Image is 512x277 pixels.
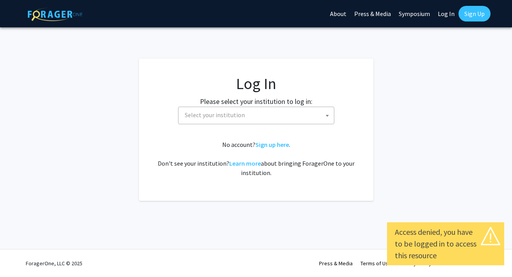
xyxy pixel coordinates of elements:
label: Please select your institution to log in: [200,96,312,107]
div: No account? . Don't see your institution? about bringing ForagerOne to your institution. [155,140,358,177]
div: Access denied, you have to be logged in to access this resource [395,226,496,261]
h1: Log In [155,74,358,93]
a: Learn more about bringing ForagerOne to your institution [229,159,261,167]
span: Select your institution [178,107,334,124]
img: ForagerOne Logo [28,7,82,21]
span: Select your institution [182,107,334,123]
a: Sign Up [458,6,491,21]
span: Select your institution [185,111,245,119]
div: ForagerOne, LLC © 2025 [26,250,82,277]
a: Terms of Use [360,260,391,267]
a: Sign up here [255,141,289,148]
a: Press & Media [319,260,353,267]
